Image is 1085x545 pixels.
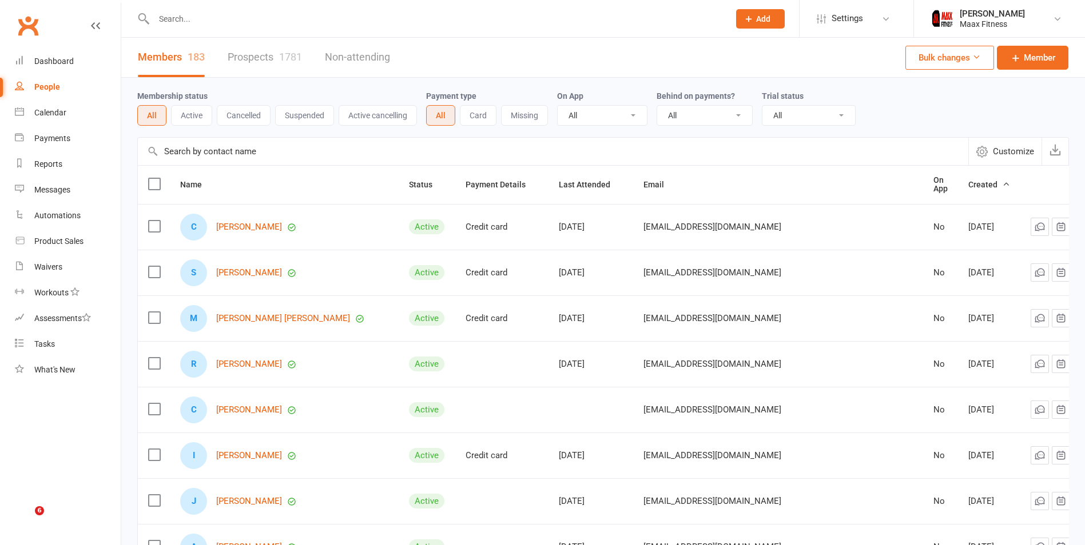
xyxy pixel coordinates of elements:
[643,262,781,283] span: [EMAIL_ADDRESS][DOMAIN_NAME]
[968,222,1010,232] div: [DATE]
[15,49,121,74] a: Dashboard
[180,214,207,241] div: Cecy
[409,448,444,463] div: Active
[466,180,538,189] span: Payment Details
[968,314,1010,323] div: [DATE]
[1024,51,1055,65] span: Member
[216,405,282,415] a: [PERSON_NAME]
[15,306,121,331] a: Assessments
[559,222,623,232] div: [DATE]
[409,219,444,234] div: Active
[832,6,863,31] span: Settings
[34,237,84,246] div: Product Sales
[931,7,954,30] img: thumb_image1759205071.png
[501,105,548,126] button: Missing
[905,46,994,70] button: Bulk changes
[15,126,121,151] a: Payments
[559,178,623,191] button: Last Attended
[216,314,350,323] a: [PERSON_NAME] [PERSON_NAME]
[559,359,623,369] div: [DATE]
[657,91,735,101] label: Behind on payments?
[216,359,282,369] a: [PERSON_NAME]
[409,402,444,417] div: Active
[960,19,1025,29] div: Maax Fitness
[137,105,166,126] button: All
[426,91,476,101] label: Payment type
[138,38,205,77] a: Members183
[643,444,781,466] span: [EMAIL_ADDRESS][DOMAIN_NAME]
[643,307,781,329] span: [EMAIL_ADDRESS][DOMAIN_NAME]
[15,100,121,126] a: Calendar
[216,268,282,278] a: [PERSON_NAME]
[993,145,1034,158] span: Customize
[933,405,948,415] div: No
[409,265,444,280] div: Active
[34,159,62,169] div: Reports
[171,105,212,126] button: Active
[643,216,781,238] span: [EMAIL_ADDRESS][DOMAIN_NAME]
[150,11,721,27] input: Search...
[180,259,207,286] div: Sandra
[34,185,70,194] div: Messages
[762,91,804,101] label: Trial status
[34,288,69,297] div: Workouts
[15,254,121,280] a: Waivers
[466,268,538,278] div: Credit card
[466,314,538,323] div: Credit card
[643,178,677,191] button: Email
[409,311,444,326] div: Active
[14,11,42,40] a: Clubworx
[559,268,623,278] div: [DATE]
[15,177,121,203] a: Messages
[643,180,677,189] span: Email
[180,178,214,191] button: Name
[35,506,44,515] span: 6
[409,180,445,189] span: Status
[557,91,583,101] label: On App
[15,280,121,306] a: Workouts
[34,134,70,143] div: Payments
[643,399,781,420] span: [EMAIL_ADDRESS][DOMAIN_NAME]
[137,91,208,101] label: Membership status
[275,105,334,126] button: Suspended
[559,180,623,189] span: Last Attended
[756,14,770,23] span: Add
[960,9,1025,19] div: [PERSON_NAME]
[968,268,1010,278] div: [DATE]
[968,180,1010,189] span: Created
[216,222,282,232] a: [PERSON_NAME]
[736,9,785,29] button: Add
[34,108,66,117] div: Calendar
[933,314,948,323] div: No
[426,105,455,126] button: All
[216,496,282,506] a: [PERSON_NAME]
[15,74,121,100] a: People
[339,105,417,126] button: Active cancelling
[968,451,1010,460] div: [DATE]
[34,211,81,220] div: Automations
[180,442,207,469] div: ISIAH
[34,57,74,66] div: Dashboard
[15,331,121,357] a: Tasks
[180,180,214,189] span: Name
[11,506,39,534] iframe: Intercom live chat
[409,356,444,371] div: Active
[559,451,623,460] div: [DATE]
[466,451,538,460] div: Credit card
[34,82,60,91] div: People
[643,353,781,375] span: [EMAIL_ADDRESS][DOMAIN_NAME]
[325,38,390,77] a: Non-attending
[409,494,444,508] div: Active
[409,178,445,191] button: Status
[466,178,538,191] button: Payment Details
[279,51,302,63] div: 1781
[15,151,121,177] a: Reports
[216,451,282,460] a: [PERSON_NAME]
[559,496,623,506] div: [DATE]
[933,451,948,460] div: No
[923,166,958,204] th: On App
[34,262,62,271] div: Waivers
[180,305,207,332] div: MIGUEL ANGEL
[34,365,75,374] div: What's New
[968,496,1010,506] div: [DATE]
